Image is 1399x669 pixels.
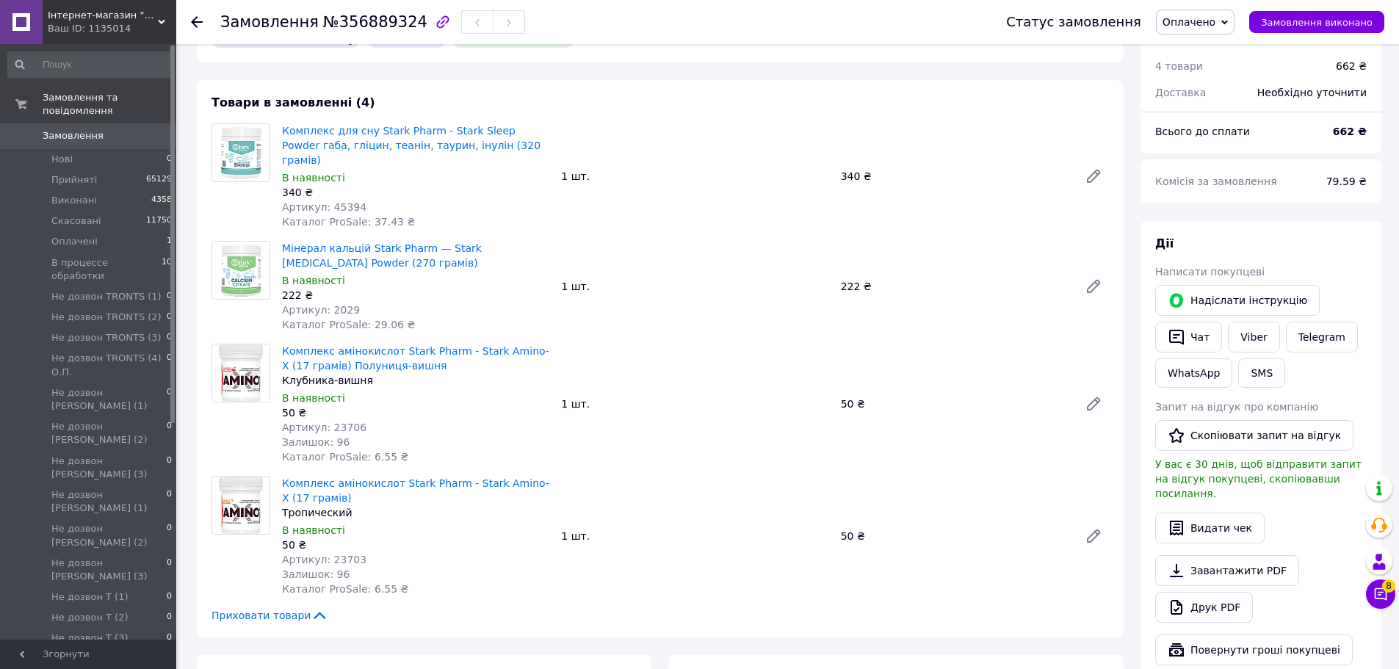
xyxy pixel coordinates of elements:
[1155,555,1299,586] a: Завантажити PDF
[167,153,172,166] span: 0
[51,522,167,549] span: Не дозвон [PERSON_NAME] (2)
[282,451,408,463] span: Каталог ProSale: 6.55 ₴
[51,311,162,324] span: Не дозвон TRONTS (2)
[1155,513,1265,543] button: Видати чек
[835,526,1073,546] div: 50 ₴
[43,91,176,117] span: Замовлення та повідомлення
[51,214,101,228] span: Скасовані
[167,522,172,549] span: 0
[555,276,834,297] div: 1 шт.
[219,477,263,534] img: Комплекс амінокислот Stark Pharm - Stark Amino-X (17 грамів)
[1155,285,1320,316] button: Надіслати інструкцію
[167,331,172,344] span: 0
[282,201,366,213] span: Артикул: 45394
[282,505,549,520] div: Тропический
[1155,176,1277,187] span: Комісія за замовлення
[1336,59,1367,73] div: 662 ₴
[219,124,262,181] img: Комплекс для сну Stark Pharm - Stark Sleep Powder габа, гліцин, теанін, таурин, інулін (320 грамів)
[51,557,167,583] span: Не дозвон [PERSON_NAME] (3)
[167,632,172,645] span: 0
[51,331,162,344] span: Не дозвон TRONTS (3)
[1366,579,1395,609] button: Чат з покупцем8
[1249,11,1384,33] button: Замовлення виконано
[1155,322,1222,352] button: Чат
[1079,521,1108,551] a: Редагувати
[1238,358,1285,388] button: SMS
[1155,458,1362,499] span: У вас є 30 днів, щоб відправити запит на відгук покупцеві, скопіювавши посилання.
[282,436,350,448] span: Залишок: 96
[167,557,172,583] span: 0
[51,611,129,624] span: Не дозвон Т (2)
[51,386,167,413] span: Не дозвон [PERSON_NAME] (1)
[282,524,345,536] span: В наявності
[282,477,549,504] a: Комплекс амінокислот Stark Pharm - Stark Amino-X (17 грамів)
[212,95,375,109] span: Товари в замовленні (4)
[282,345,549,372] a: Комплекс амінокислот Stark Pharm - Stark Amino-X (17 грамів) Полуниця-вишня
[282,568,350,580] span: Залишок: 96
[219,242,262,299] img: Мінерал кальцій Stark Pharm — Stark Calcium Citrate Powder (270 грамів)
[167,386,172,413] span: 0
[51,488,167,515] span: Не дозвон [PERSON_NAME] (1)
[835,166,1073,187] div: 340 ₴
[282,422,366,433] span: Артикул: 23706
[282,373,549,388] div: Клубника-вишня
[51,173,97,187] span: Прийняті
[282,172,345,184] span: В наявності
[282,538,549,552] div: 50 ₴
[1079,162,1108,191] a: Редагувати
[282,288,549,303] div: 222 ₴
[1286,322,1358,352] a: Telegram
[167,488,172,515] span: 0
[282,554,366,565] span: Артикул: 23703
[1155,592,1253,623] a: Друк PDF
[1079,389,1108,419] a: Редагувати
[1155,634,1353,665] button: Повернути гроші покупцеві
[219,344,263,402] img: Комплекс амінокислот Stark Pharm - Stark Amino-X (17 грамів) Полуниця-вишня
[1155,87,1206,98] span: Доставка
[51,420,167,446] span: Не дозвон [PERSON_NAME] (2)
[51,632,129,645] span: Не дозвон Т (3)
[555,166,834,187] div: 1 шт.
[146,173,172,187] span: 65129
[1155,401,1318,413] span: Запит на відгук про компанію
[167,455,172,481] span: 0
[167,352,172,378] span: 0
[48,9,158,22] span: Інтернет-магазин "ПротеїнiнКиїв"
[51,194,97,207] span: Виконані
[1382,576,1395,590] span: 8
[1248,76,1375,109] div: Необхідно уточнити
[51,455,167,481] span: Не дозвон [PERSON_NAME] (3)
[167,290,172,303] span: 0
[1326,176,1367,187] span: 79.59 ₴
[282,125,541,166] a: Комплекс для сну Stark Pharm - Stark Sleep Powder габа, гліцин, теанін, таурин, інулін (320 грамів)
[282,405,549,420] div: 50 ₴
[1155,266,1265,278] span: Написати покупцеві
[282,216,415,228] span: Каталог ProSale: 37.43 ₴
[1155,60,1203,72] span: 4 товари
[43,129,104,142] span: Замовлення
[835,276,1073,297] div: 222 ₴
[282,583,408,595] span: Каталог ProSale: 6.55 ₴
[282,185,549,200] div: 340 ₴
[1333,126,1367,137] b: 662 ₴
[51,153,73,166] span: Нові
[282,392,345,404] span: В наявності
[282,275,345,286] span: В наявності
[167,420,172,446] span: 0
[151,194,172,207] span: 4358
[7,51,173,78] input: Пошук
[282,304,360,316] span: Артикул: 2029
[51,352,167,378] span: Не дозвон TRONTS (4) О.П.
[323,13,427,31] span: №356889324
[555,526,834,546] div: 1 шт.
[51,256,162,283] span: В процессе обработки
[191,15,203,29] div: Повернутися назад
[167,611,172,624] span: 0
[1079,272,1108,301] a: Редагувати
[48,22,176,35] div: Ваш ID: 1135014
[555,394,834,414] div: 1 шт.
[835,394,1073,414] div: 50 ₴
[146,214,172,228] span: 11750
[1155,236,1174,250] span: Дії
[1155,420,1353,451] button: Скопіювати запит на відгук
